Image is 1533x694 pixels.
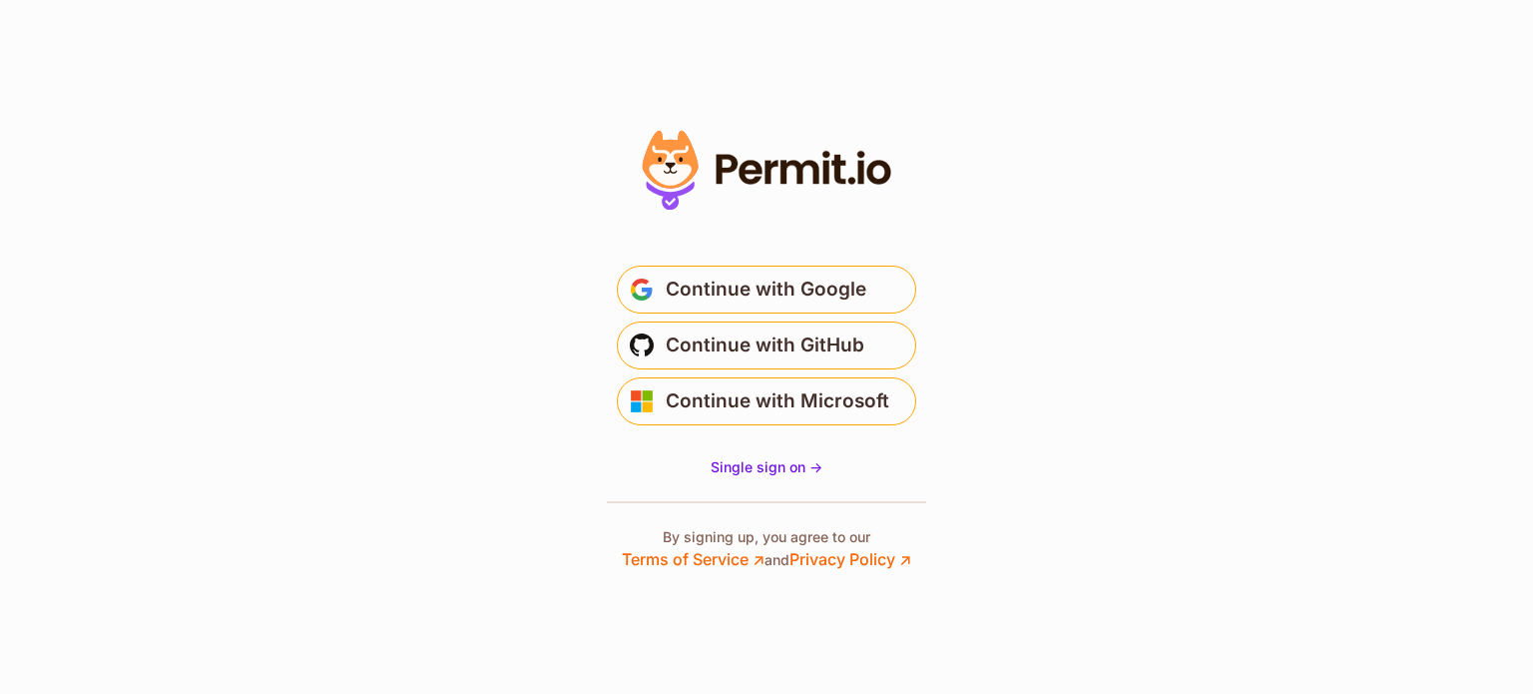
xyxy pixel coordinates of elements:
a: Privacy Policy ↗ [789,549,911,569]
p: By signing up, you agree to our and [622,527,911,571]
a: Terms of Service ↗ [622,549,765,569]
span: Continue with Google [666,274,866,306]
span: Single sign on -> [711,458,822,475]
a: Single sign on -> [711,457,822,477]
span: Continue with GitHub [666,330,864,361]
span: Continue with Microsoft [666,385,889,417]
button: Continue with Google [617,266,916,314]
button: Continue with GitHub [617,322,916,369]
button: Continue with Microsoft [617,377,916,425]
